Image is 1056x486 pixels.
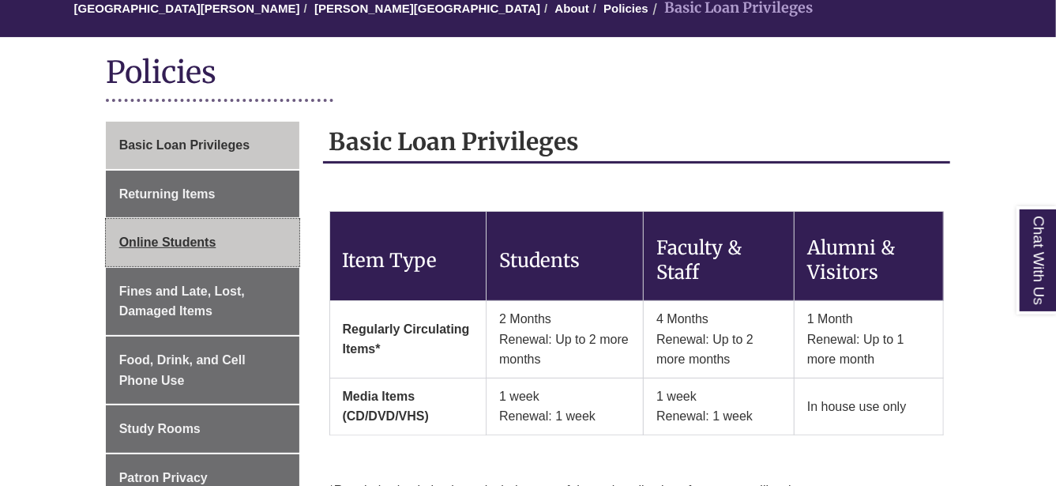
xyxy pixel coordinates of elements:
[555,2,589,15] a: About
[119,353,246,387] span: Food, Drink, and Cell Phone Use
[644,301,795,379] td: 4 Months Renewal: Up to 2 more months
[329,378,487,435] th: Media Items (CD/DVD/VHS)
[106,268,299,335] a: Fines and Late, Lost, Damaged Items
[323,122,951,164] h2: Basic Loan Privileges
[314,2,540,15] a: [PERSON_NAME][GEOGRAPHIC_DATA]
[644,378,795,435] td: 1 week Renewal: 1 week
[106,122,299,169] a: Basic Loan Privileges
[119,187,216,201] span: Returning Items
[119,138,250,152] span: Basic Loan Privileges
[487,301,644,379] td: 2 Months Renewal: Up to 2 more months
[603,2,648,15] a: Policies
[499,248,630,273] h3: Students
[106,53,951,95] h1: Policies
[807,235,930,284] h3: Alumni & Visitors
[795,301,944,379] td: 1 Month Renewal: Up to 1 more month
[119,422,201,435] span: Study Rooms
[106,219,299,266] a: Online Students
[343,248,474,273] h3: Item Type
[656,235,781,284] h3: Faculty & Staff
[106,405,299,453] a: Study Rooms
[74,2,300,15] a: [GEOGRAPHIC_DATA][PERSON_NAME]
[119,471,208,484] span: Patron Privacy
[106,337,299,404] a: Food, Drink, and Cell Phone Use
[795,378,944,435] td: In house use only
[487,378,644,435] td: 1 week Renewal: 1 week
[119,284,245,318] span: Fines and Late, Lost, Damaged Items
[106,171,299,218] a: Returning Items
[329,301,487,379] th: Regularly Circulating Items*
[119,235,216,249] span: Online Students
